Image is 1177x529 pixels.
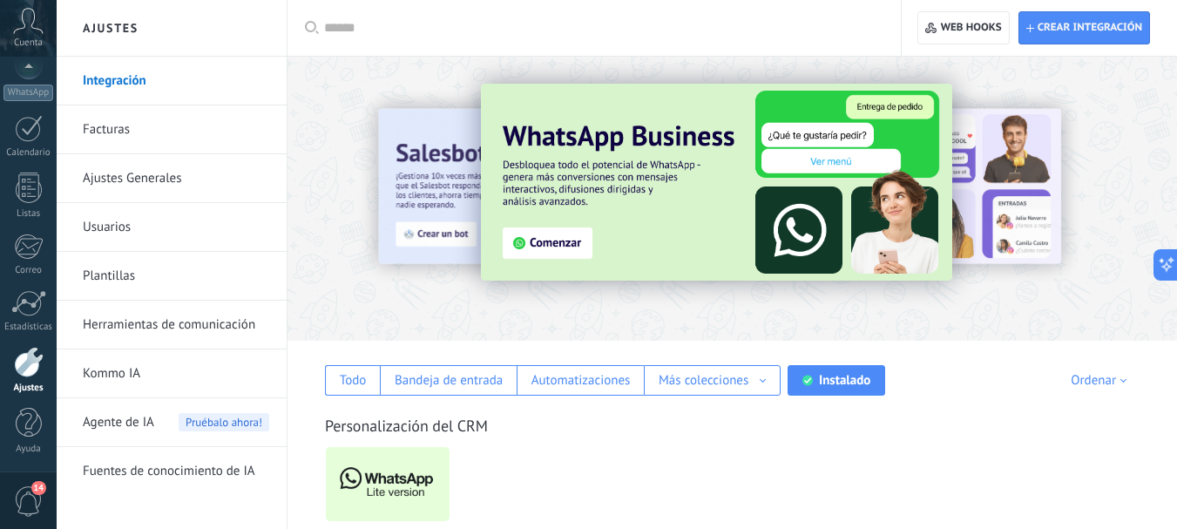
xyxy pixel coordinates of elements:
[3,322,54,333] div: Estadísticas
[57,349,287,398] li: Kommo IA
[326,442,450,526] img: logo_main.png
[917,11,1009,44] button: Web hooks
[57,154,287,203] li: Ajustes Generales
[83,447,269,496] a: Fuentes de conocimiento de IA
[14,37,43,49] span: Cuenta
[83,398,154,447] span: Agente de IA
[83,105,269,154] a: Facturas
[340,372,367,389] div: Todo
[83,398,269,447] a: Agente de IAPruébalo ahora!
[1018,11,1150,44] button: Crear integración
[659,372,748,389] div: Más colecciones
[57,398,287,447] li: Agente de IA
[3,85,53,101] div: WhatsApp
[83,301,269,349] a: Herramientas de comunicación
[1038,21,1142,35] span: Crear integración
[83,349,269,398] a: Kommo IA
[481,84,952,281] img: Slide 3
[3,265,54,276] div: Correo
[83,154,269,203] a: Ajustes Generales
[31,481,46,495] span: 14
[57,203,287,252] li: Usuarios
[57,447,287,495] li: Fuentes de conocimiento de IA
[395,372,503,389] div: Bandeja de entrada
[3,444,54,455] div: Ayuda
[83,252,269,301] a: Plantillas
[57,105,287,154] li: Facturas
[941,21,1002,35] span: Web hooks
[57,252,287,301] li: Plantillas
[57,57,287,105] li: Integración
[83,203,269,252] a: Usuarios
[3,147,54,159] div: Calendario
[3,208,54,220] div: Listas
[57,301,287,349] li: Herramientas de comunicación
[325,416,488,436] a: Personalización del CRM
[531,372,631,389] div: Automatizaciones
[83,57,269,105] a: Integración
[3,383,54,394] div: Ajustes
[179,413,269,431] span: Pruébalo ahora!
[819,372,870,389] div: Instalado
[1071,372,1133,389] div: Ordenar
